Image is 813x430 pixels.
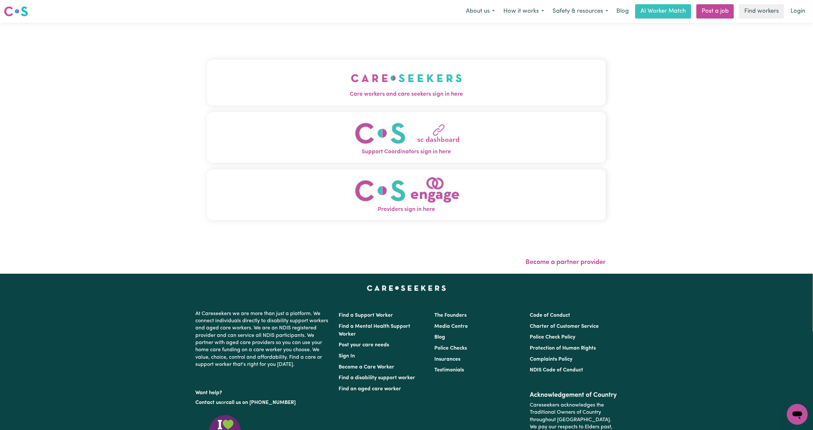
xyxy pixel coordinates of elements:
button: About us [462,5,499,18]
a: Police Checks [434,346,467,351]
a: Complaints Policy [530,357,572,362]
a: Blog [434,335,445,340]
a: Careseekers logo [4,4,28,19]
a: Find a Mental Health Support Worker [339,324,411,337]
p: At Careseekers we are more than just a platform. We connect individuals directly to disability su... [196,308,331,371]
a: The Founders [434,313,467,318]
a: Find a disability support worker [339,375,415,381]
span: Providers sign in here [207,205,606,214]
a: Become a partner provider [526,259,606,266]
a: Charter of Customer Service [530,324,599,329]
p: or [196,396,331,409]
a: Post a job [696,4,734,19]
a: Login [787,4,809,19]
iframe: Button to launch messaging window, conversation in progress [787,404,808,425]
h2: Acknowledgement of Country [530,391,617,399]
a: Testimonials [434,368,464,373]
a: Police Check Policy [530,335,575,340]
a: call us on [PHONE_NUMBER] [226,400,296,405]
a: AI Worker Match [635,4,691,19]
p: Want help? [196,387,331,396]
a: Protection of Human Rights [530,346,596,351]
a: Code of Conduct [530,313,570,318]
a: NDIS Code of Conduct [530,368,583,373]
a: Blog [612,4,633,19]
a: Insurances [434,357,460,362]
a: Find workers [739,4,784,19]
button: How it works [499,5,548,18]
a: Media Centre [434,324,468,329]
a: Become a Care Worker [339,365,395,370]
span: Care workers and care seekers sign in here [207,90,606,99]
button: Safety & resources [548,5,612,18]
a: Find a Support Worker [339,313,393,318]
a: Post your care needs [339,342,389,348]
button: Care workers and care seekers sign in here [207,60,606,105]
a: Find an aged care worker [339,386,401,392]
a: Sign In [339,354,355,359]
button: Providers sign in here [207,169,606,220]
span: Support Coordinators sign in here [207,148,606,156]
a: Contact us [196,400,221,405]
a: Careseekers home page [367,285,446,291]
button: Support Coordinators sign in here [207,112,606,163]
img: Careseekers logo [4,6,28,17]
